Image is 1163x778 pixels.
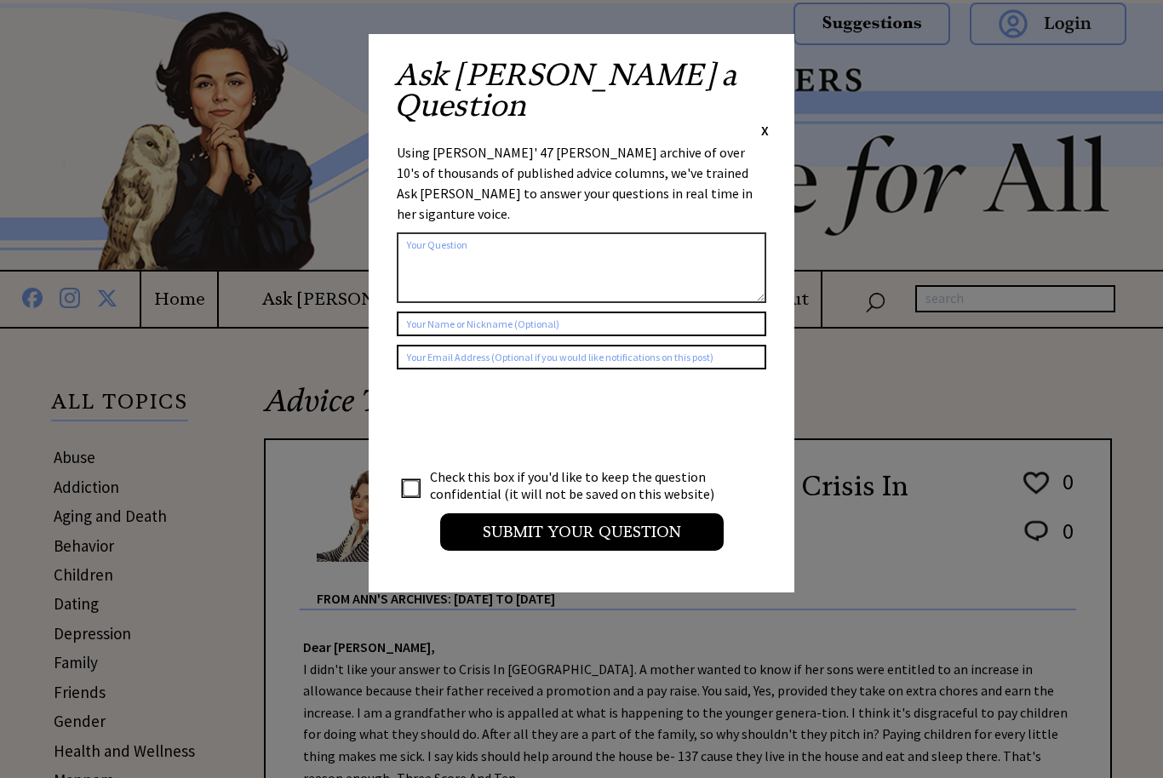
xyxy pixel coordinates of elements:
[397,386,656,453] iframe: reCAPTCHA
[761,122,769,139] span: X
[440,513,724,551] input: Submit your Question
[394,60,769,121] h2: Ask [PERSON_NAME] a Question
[397,312,766,336] input: Your Name or Nickname (Optional)
[397,142,766,224] div: Using [PERSON_NAME]' 47 [PERSON_NAME] archive of over 10's of thousands of published advice colum...
[397,345,766,369] input: Your Email Address (Optional if you would like notifications on this post)
[429,467,730,503] td: Check this box if you'd like to keep the question confidential (it will not be saved on this webs...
